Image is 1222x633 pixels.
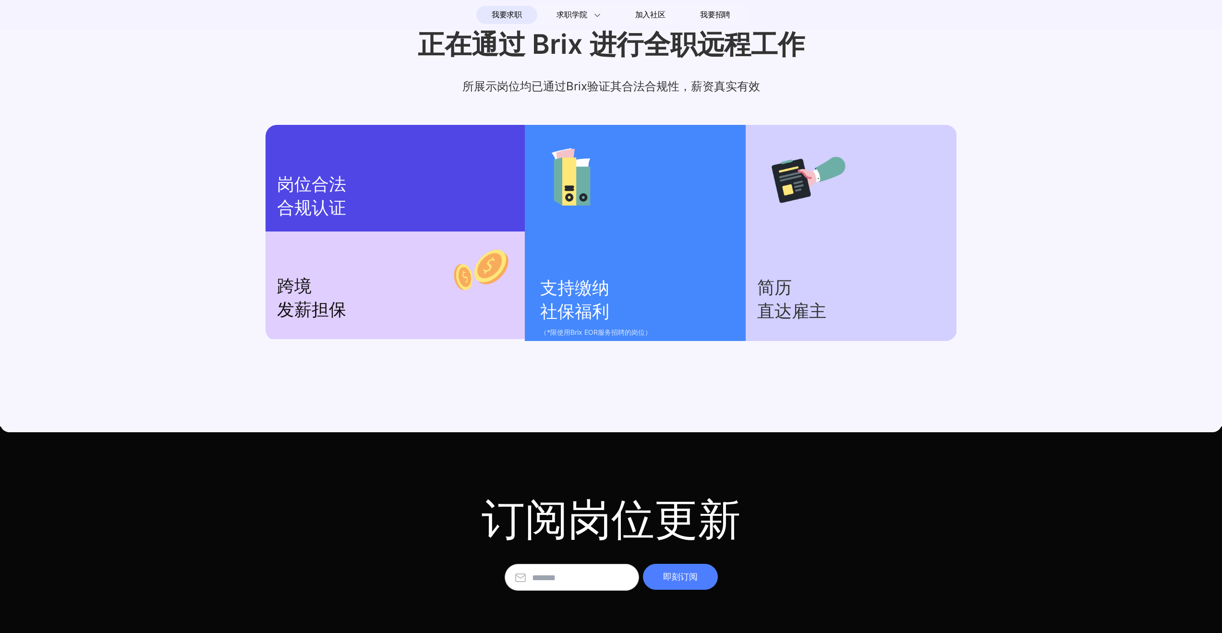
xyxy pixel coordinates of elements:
p: （*限使用Brix EOR服务招聘的岗位） [540,327,737,338]
span: 求职学院 [557,9,587,21]
p: 支持缴纳 社保福利 [540,277,737,324]
span: 我要求职 [492,7,522,23]
p: 跨境 发薪担保 [277,275,513,322]
div: 即刻订阅 [643,564,718,590]
span: 加入社区 [635,7,665,23]
span: 我要招聘 [700,9,730,21]
p: 简历 直达雇主 [757,276,945,323]
p: 岗位合法 合规认证 [277,173,513,220]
